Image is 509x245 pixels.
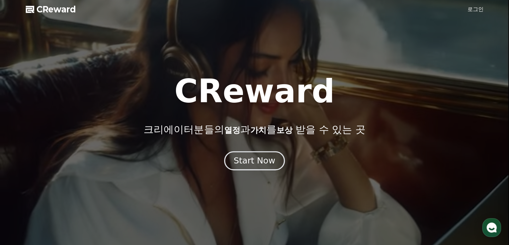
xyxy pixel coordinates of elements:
[103,199,111,205] span: 설정
[224,126,240,135] span: 열정
[2,189,44,206] a: 홈
[26,4,76,15] a: CReward
[174,75,335,107] h1: CReward
[234,155,275,166] div: Start Now
[468,5,484,13] a: 로그인
[144,124,365,136] p: 크리에이터분들의 과 를 받을 수 있는 곳
[86,189,129,206] a: 설정
[36,4,76,15] span: CReward
[276,126,292,135] span: 보상
[21,199,25,205] span: 홈
[226,158,283,165] a: Start Now
[250,126,266,135] span: 가치
[61,200,69,205] span: 대화
[44,189,86,206] a: 대화
[224,151,285,170] button: Start Now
